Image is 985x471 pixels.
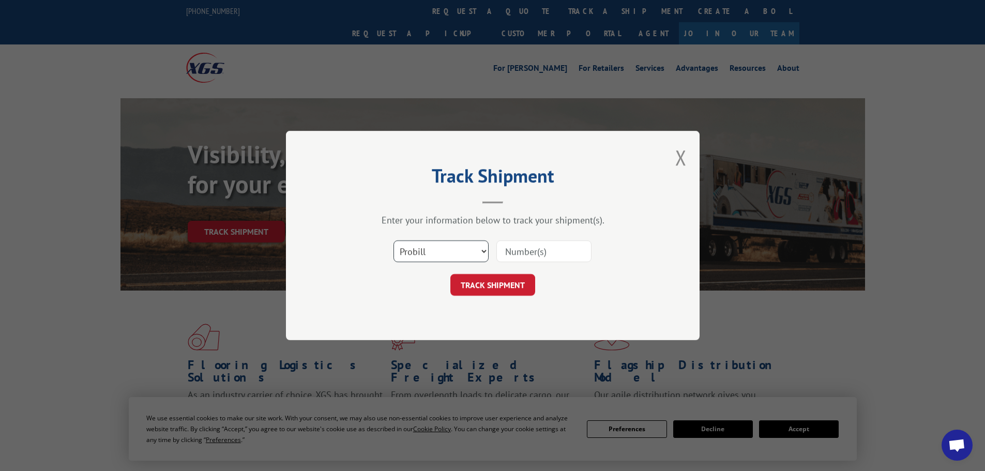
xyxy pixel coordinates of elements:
[450,274,535,296] button: TRACK SHIPMENT
[338,169,648,188] h2: Track Shipment
[675,144,687,171] button: Close modal
[496,240,592,262] input: Number(s)
[942,430,973,461] div: Open chat
[338,214,648,226] div: Enter your information below to track your shipment(s).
